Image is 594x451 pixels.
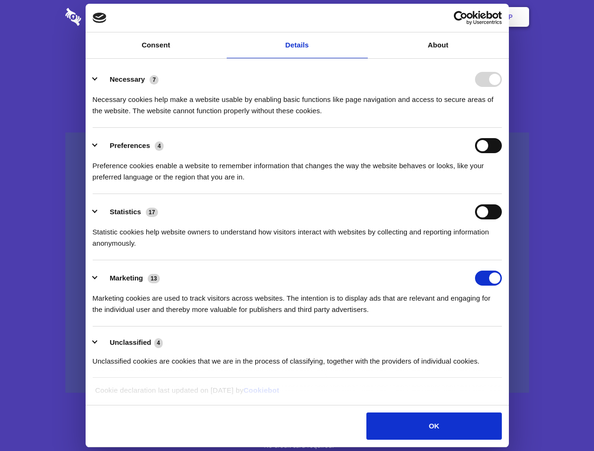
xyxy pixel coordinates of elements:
div: Statistic cookies help website owners to understand how visitors interact with websites by collec... [93,219,502,249]
a: Consent [86,32,227,58]
a: Cookiebot [244,386,279,394]
button: Necessary (7) [93,72,165,87]
label: Necessary [110,75,145,83]
button: OK [366,412,501,440]
a: Wistia video thumbnail [65,132,529,393]
div: Marketing cookies are used to track visitors across websites. The intention is to display ads tha... [93,286,502,315]
a: Pricing [276,2,317,31]
button: Statistics (17) [93,204,164,219]
button: Marketing (13) [93,271,166,286]
a: Details [227,32,368,58]
a: Contact [381,2,425,31]
label: Preferences [110,141,150,149]
span: 4 [155,141,164,151]
div: Preference cookies enable a website to remember information that changes the way the website beha... [93,153,502,183]
span: 13 [148,274,160,283]
h4: Auto-redaction of sensitive data, encrypted data sharing and self-destructing private chats. Shar... [65,86,529,117]
span: 17 [146,208,158,217]
span: 7 [150,75,158,85]
label: Statistics [110,208,141,216]
iframe: Drift Widget Chat Controller [547,404,583,440]
button: Unclassified (4) [93,337,169,349]
h1: Eliminate Slack Data Loss. [65,42,529,76]
a: Usercentrics Cookiebot - opens in a new window [420,11,502,25]
img: logo [93,13,107,23]
a: Login [427,2,467,31]
label: Marketing [110,274,143,282]
a: About [368,32,509,58]
span: 4 [154,338,163,348]
div: Necessary cookies help make a website usable by enabling basic functions like page navigation and... [93,87,502,117]
button: Preferences (4) [93,138,170,153]
div: Unclassified cookies are cookies that we are in the process of classifying, together with the pro... [93,349,502,367]
div: Cookie declaration last updated on [DATE] by [88,385,506,403]
img: logo-wordmark-white-trans-d4663122ce5f474addd5e946df7df03e33cb6a1c49d2221995e7729f52c070b2.svg [65,8,146,26]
